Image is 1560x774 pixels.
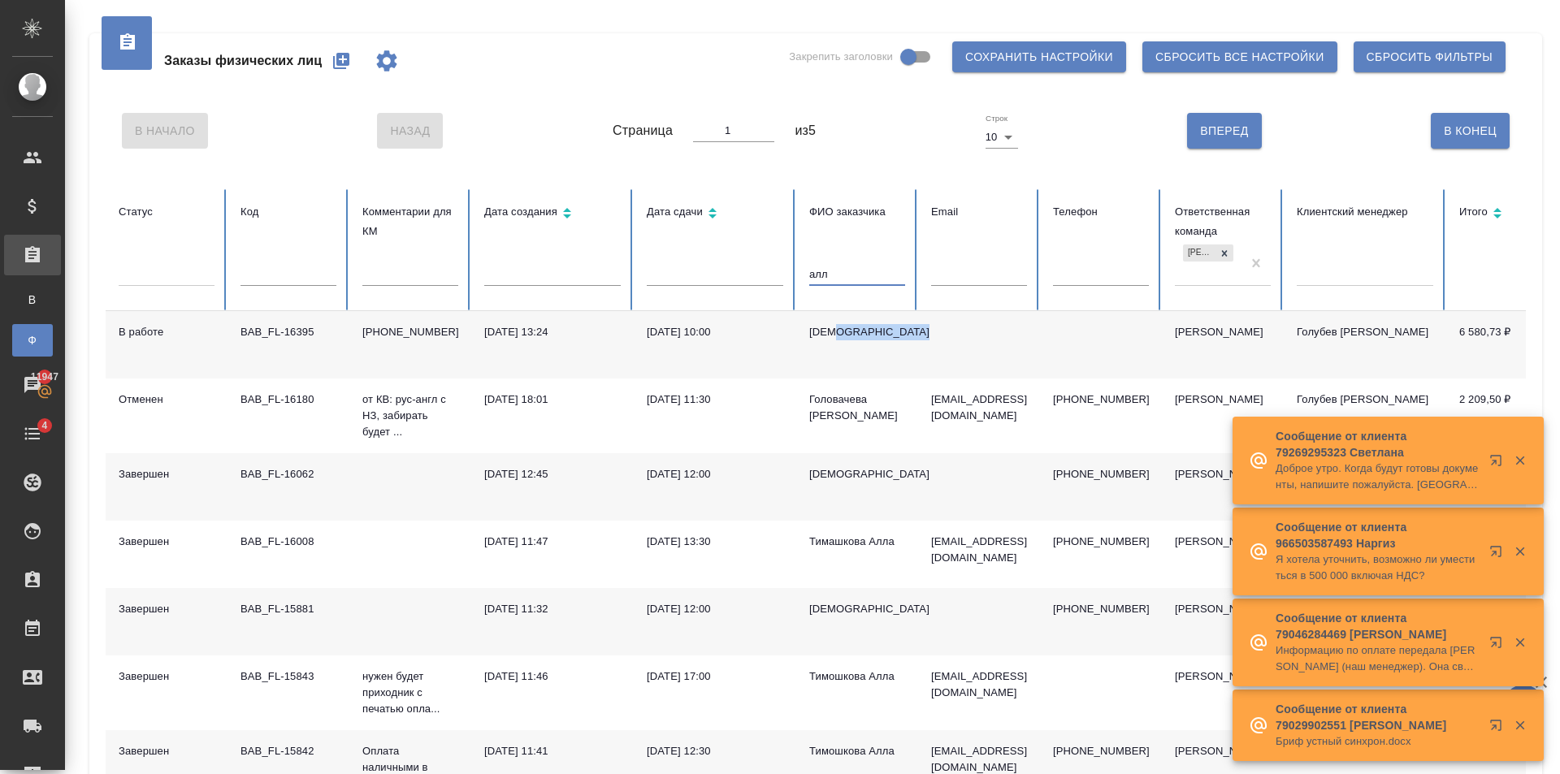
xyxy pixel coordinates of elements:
[952,41,1126,72] button: Сохранить настройки
[1503,635,1536,650] button: Закрыть
[1284,311,1446,378] td: Голубев [PERSON_NAME]
[931,391,1027,424] p: [EMAIL_ADDRESS][DOMAIN_NAME]
[1053,202,1149,222] div: Телефон
[1053,466,1149,482] p: [PHONE_NUMBER]
[362,324,458,340] p: [PHONE_NUMBER]
[809,324,905,340] div: [DEMOGRAPHIC_DATA]
[362,668,458,717] p: нужен будет приходник с печатью опла...
[4,413,61,454] a: 4
[647,202,783,226] div: Сортировка
[240,534,336,550] div: BAB_FL-16008
[1276,461,1479,493] p: Доброе утро. Когда будут готовы документы, напишите пожалуйста. [GEOGRAPHIC_DATA].
[1175,668,1271,685] div: [PERSON_NAME]
[240,601,336,617] div: BAB_FL-15881
[795,121,816,141] span: из 5
[647,601,783,617] div: [DATE] 12:00
[119,668,214,685] div: Завершен
[119,391,214,408] div: Отменен
[1444,121,1497,141] span: В Конец
[647,668,783,685] div: [DATE] 17:00
[1480,626,1519,665] button: Открыть в новой вкладке
[484,601,621,617] div: [DATE] 11:32
[240,466,336,482] div: BAB_FL-16062
[12,324,53,357] a: Ф
[484,324,621,340] div: [DATE] 13:24
[240,668,336,685] div: BAB_FL-15843
[20,292,45,308] span: В
[1503,453,1536,468] button: Закрыть
[484,391,621,408] div: [DATE] 18:01
[484,668,621,685] div: [DATE] 11:46
[119,466,214,482] div: Завершен
[809,601,905,617] div: [DEMOGRAPHIC_DATA]
[931,534,1027,566] p: [EMAIL_ADDRESS][DOMAIN_NAME]
[1276,733,1479,750] p: Бриф устный синхрон.docx
[647,466,783,482] div: [DATE] 12:00
[809,668,905,685] div: Тимошкова Алла
[484,466,621,482] div: [DATE] 12:45
[965,47,1113,67] span: Сохранить настройки
[931,202,1027,222] div: Email
[1480,709,1519,748] button: Открыть в новой вкладке
[613,121,673,141] span: Страница
[1480,444,1519,483] button: Открыть в новой вкладке
[484,743,621,759] div: [DATE] 11:41
[1053,743,1149,759] p: [PHONE_NUMBER]
[1284,378,1446,453] td: Голубев [PERSON_NAME]
[362,391,458,440] p: от КВ: рус-англ с НЗ, забирать будет ...
[119,743,214,759] div: Завершен
[21,369,68,385] span: 11947
[1276,642,1479,675] p: Информацию по оплате передала [PERSON_NAME] (наш менеджер). Она свяжется с вами для урегулировани...
[240,743,336,759] div: BAB_FL-15842
[1354,41,1506,72] button: Сбросить фильтры
[1175,324,1271,340] div: [PERSON_NAME]
[1175,743,1271,759] div: [PERSON_NAME]
[1183,244,1215,262] div: [PERSON_NAME]
[4,365,61,405] a: 11947
[647,324,783,340] div: [DATE] 10:00
[1175,466,1271,482] div: [PERSON_NAME]
[809,202,905,222] div: ФИО заказчика
[809,466,905,482] div: [DEMOGRAPHIC_DATA]
[1053,534,1149,550] p: [PHONE_NUMBER]
[362,202,458,241] div: Комментарии для КМ
[1459,202,1555,226] div: Сортировка
[119,324,214,340] div: В работе
[1431,113,1510,149] button: В Конец
[647,391,783,408] div: [DATE] 11:30
[1053,601,1149,617] p: [PHONE_NUMBER]
[1053,391,1149,408] p: [PHONE_NUMBER]
[240,324,336,340] div: BAB_FL-16395
[1276,701,1479,733] p: Сообщение от клиента 79029902551 [PERSON_NAME]
[1503,718,1536,733] button: Закрыть
[1175,601,1271,617] div: [PERSON_NAME]
[119,202,214,222] div: Статус
[1276,551,1479,584] p: Я хотела уточнить, возможно ли уместиться в 500 000 включая НДС?
[164,51,322,71] span: Заказы физических лиц
[32,417,57,434] span: 4
[240,202,336,222] div: Код
[1175,534,1271,550] div: [PERSON_NAME]
[809,391,905,424] div: Головачева [PERSON_NAME]
[1297,202,1433,222] div: Клиентский менеджер
[1276,519,1479,551] p: Сообщение от клиента 966503587493 Наргиз
[322,41,361,80] button: Создать
[1276,428,1479,461] p: Сообщение от клиента 79269295323 Светлана
[809,743,905,759] div: Тимошкова Алла
[1187,113,1261,149] button: Вперед
[1155,47,1324,67] span: Сбросить все настройки
[1175,202,1271,241] div: Ответственная команда
[1276,610,1479,642] p: Сообщение от клиента 79046284469 [PERSON_NAME]
[240,391,336,408] div: BAB_FL-16180
[484,202,621,226] div: Сортировка
[12,283,53,316] a: В
[1142,41,1337,72] button: Сбросить все настройки
[1175,391,1271,408] div: [PERSON_NAME]
[647,534,783,550] div: [DATE] 13:30
[986,115,1007,123] label: Строк
[484,534,621,550] div: [DATE] 11:47
[119,534,214,550] div: Завершен
[1200,121,1248,141] span: Вперед
[809,534,905,550] div: Тимашкова Алла
[986,126,1018,149] div: 10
